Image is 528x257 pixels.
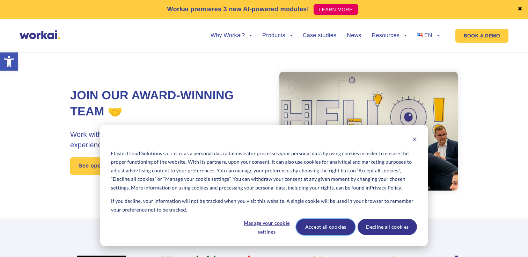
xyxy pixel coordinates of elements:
button: Dismiss cookie banner [412,136,417,144]
button: Manage your cookie settings [240,219,294,235]
a: See open positions [70,157,140,175]
span: EN [424,33,432,38]
h3: Work with us to deliver the world’s best employee experience platform [70,129,264,150]
a: Privacy Policy [370,184,401,192]
a: BOOK A DEMO [455,29,508,43]
a: LEARN MORE [314,4,358,15]
p: Elastic Cloud Solutions sp. z o. o. as a personal data administrator processes your personal data... [111,149,417,192]
a: News [347,33,361,38]
h2: Workai supports the most innovative enterprises [70,234,458,243]
h1: Join our award-winning team 🤝 [70,88,264,120]
div: Cookie banner [100,125,428,246]
a: ✖ [518,7,522,12]
button: Decline all cookies [358,219,417,235]
button: Accept all cookies [296,219,355,235]
p: If you decline, your information will not be tracked when you visit this website. A single cookie... [111,197,417,214]
a: Case studies [303,33,336,38]
a: Resources [372,33,406,38]
p: Workai premieres 3 new AI-powered modules! [167,5,309,14]
a: Why Workai? [211,33,252,38]
a: Products [262,33,292,38]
